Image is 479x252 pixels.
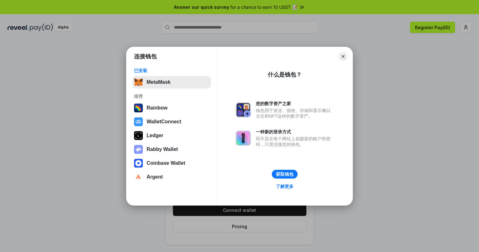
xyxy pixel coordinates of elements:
img: svg+xml,%3Csvg%20fill%3D%22none%22%20height%3D%2233%22%20viewBox%3D%220%200%2035%2033%22%20width%... [134,78,143,87]
button: 获取钱包 [272,170,298,179]
div: Coinbase Wallet [147,160,185,166]
div: 钱包用于发送、接收、存储和显示像以太坊和NFT这样的数字资产。 [256,108,334,119]
div: 获取钱包 [276,171,293,177]
div: Ledger [147,133,163,138]
button: Rabby Wallet [132,143,211,156]
img: svg+xml,%3Csvg%20xmlns%3D%22http%3A%2F%2Fwww.w3.org%2F2000%2Fsvg%22%20fill%3D%22none%22%20viewBox... [236,131,251,146]
button: Rainbow [132,102,211,114]
div: 了解更多 [276,184,293,189]
div: WalletConnect [147,119,181,125]
button: MetaMask [132,76,211,88]
div: 而不是在每个网站上创建新的账户和密码，只需连接您的钱包。 [256,136,334,147]
img: svg+xml,%3Csvg%20width%3D%2228%22%20height%3D%2228%22%20viewBox%3D%220%200%2028%2028%22%20fill%3D... [134,159,143,168]
div: Rabby Wallet [147,147,178,152]
div: Argent [147,174,163,180]
div: Rainbow [147,105,168,111]
a: 了解更多 [272,182,297,190]
button: Argent [132,171,211,183]
h1: 连接钱包 [134,53,157,60]
img: svg+xml,%3Csvg%20width%3D%22120%22%20height%3D%22120%22%20viewBox%3D%220%200%20120%20120%22%20fil... [134,104,143,112]
img: svg+xml,%3Csvg%20xmlns%3D%22http%3A%2F%2Fwww.w3.org%2F2000%2Fsvg%22%20width%3D%2228%22%20height%3... [134,131,143,140]
button: Ledger [132,129,211,142]
img: svg+xml,%3Csvg%20xmlns%3D%22http%3A%2F%2Fwww.w3.org%2F2000%2Fsvg%22%20fill%3D%22none%22%20viewBox... [236,102,251,117]
div: 推荐 [134,94,209,99]
div: 什么是钱包？ [268,71,302,78]
button: WalletConnect [132,115,211,128]
div: MetaMask [147,79,170,85]
img: svg+xml,%3Csvg%20width%3D%2228%22%20height%3D%2228%22%20viewBox%3D%220%200%2028%2028%22%20fill%3D... [134,117,143,126]
button: Coinbase Wallet [132,157,211,169]
button: Close [339,52,347,61]
img: svg+xml,%3Csvg%20xmlns%3D%22http%3A%2F%2Fwww.w3.org%2F2000%2Fsvg%22%20fill%3D%22none%22%20viewBox... [134,145,143,154]
div: 您的数字资产之家 [256,101,334,106]
img: svg+xml,%3Csvg%20width%3D%2228%22%20height%3D%2228%22%20viewBox%3D%220%200%2028%2028%22%20fill%3D... [134,173,143,181]
div: 已安装 [134,68,209,73]
div: 一种新的登录方式 [256,129,334,135]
